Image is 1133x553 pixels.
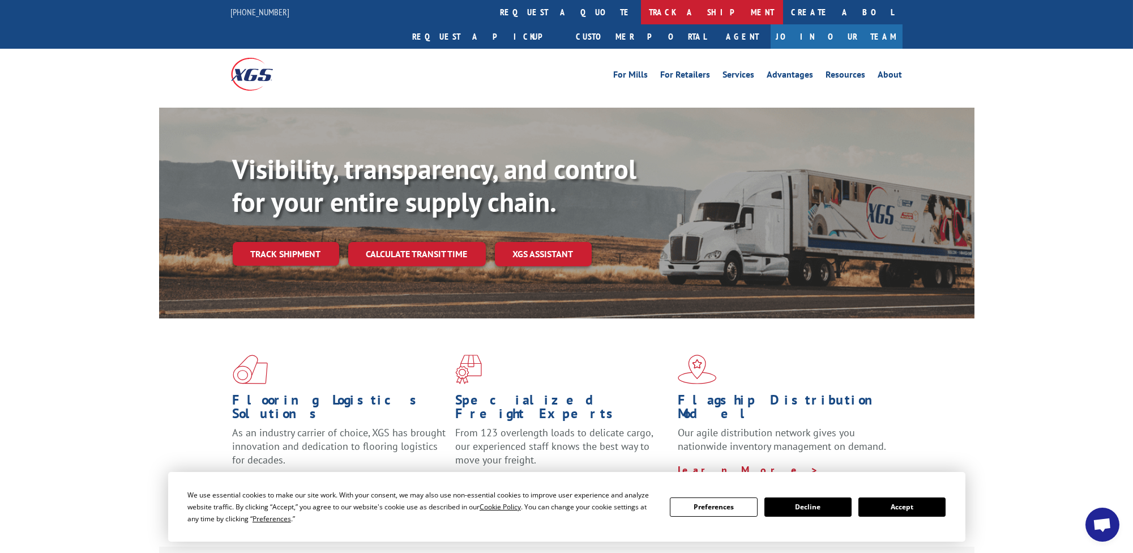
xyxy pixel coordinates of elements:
h1: Flagship Distribution Model [678,393,892,426]
a: About [878,70,903,83]
a: Learn More > [678,463,819,477]
span: As an industry carrier of choice, XGS has brought innovation and dedication to flooring logistics... [233,426,446,466]
a: Agent [715,24,771,49]
p: From 123 overlength loads to delicate cargo, our experienced staff knows the best way to move you... [455,426,669,477]
div: Cookie Consent Prompt [168,472,965,542]
a: Resources [826,70,866,83]
img: xgs-icon-focused-on-flooring-red [455,355,482,384]
button: Preferences [670,497,757,517]
h1: Flooring Logistics Solutions [233,393,447,426]
a: Advantages [767,70,814,83]
a: Calculate transit time [348,242,486,266]
img: xgs-icon-flagship-distribution-model-red [678,355,717,384]
h1: Specialized Freight Experts [455,393,669,426]
button: Decline [764,497,852,517]
a: [PHONE_NUMBER] [231,6,290,18]
a: For Mills [614,70,648,83]
a: For Retailers [661,70,711,83]
span: Preferences [253,514,291,524]
b: Visibility, transparency, and control for your entire supply chain. [233,151,637,219]
a: Join Our Team [771,24,903,49]
a: Customer Portal [568,24,715,49]
a: XGS ASSISTANT [495,242,592,266]
a: Open chat [1085,508,1119,542]
a: Services [723,70,755,83]
a: Request a pickup [404,24,568,49]
a: Track shipment [233,242,339,266]
span: Cookie Policy [480,502,521,512]
button: Accept [858,497,946,517]
img: xgs-icon-total-supply-chain-intelligence-red [233,355,268,384]
div: We use essential cookies to make our site work. With your consent, we may also use non-essential ... [187,489,656,525]
span: Our agile distribution network gives you nationwide inventory management on demand. [678,426,886,453]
